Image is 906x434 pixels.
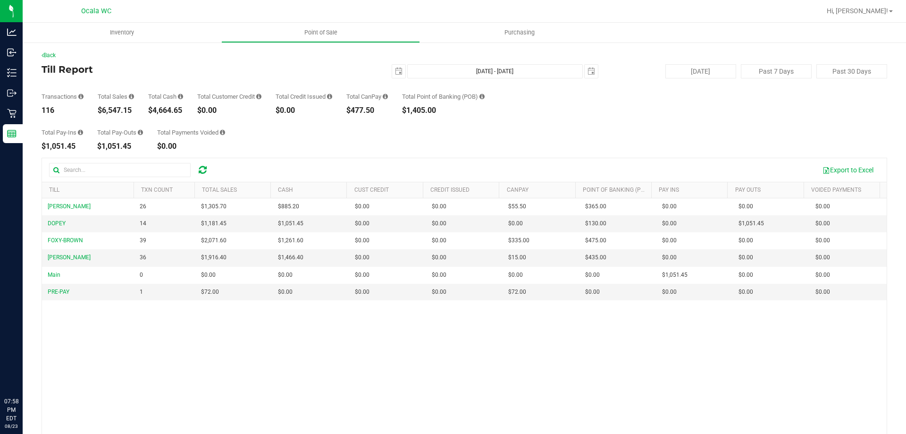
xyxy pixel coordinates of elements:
span: $0.00 [355,219,369,228]
span: $0.00 [662,219,677,228]
span: $335.00 [508,236,529,245]
span: $0.00 [662,253,677,262]
inline-svg: Reports [7,129,17,138]
span: $0.00 [815,219,830,228]
span: PRE-PAY [48,289,69,295]
button: Export to Excel [816,162,880,178]
i: Sum of all voided payment transaction amounts (excluding tips and transaction fees) within the da... [220,129,225,136]
span: $72.00 [201,288,219,297]
div: $4,664.65 [148,107,183,114]
span: $0.00 [432,202,446,211]
span: 36 [140,253,146,262]
span: select [585,65,598,78]
span: $1,305.70 [201,202,226,211]
span: Hi, [PERSON_NAME]! [827,7,888,15]
div: Transactions [42,94,84,100]
span: $1,051.45 [278,219,303,228]
span: $0.00 [738,202,753,211]
a: Inventory [23,23,221,43]
span: $1,181.45 [201,219,226,228]
a: Total Sales [202,187,237,193]
button: Past 30 Days [816,64,887,78]
span: $0.00 [815,202,830,211]
span: $0.00 [662,202,677,211]
span: select [392,65,405,78]
i: Sum of all successful, non-voided payment transaction amounts using CanPay (as well as manual Can... [383,94,388,100]
span: $0.00 [662,236,677,245]
div: Total Point of Banking (POB) [402,94,485,100]
span: Point of Sale [292,28,350,37]
span: $55.50 [508,202,526,211]
i: Sum of all successful, non-voided payment transaction amounts (excluding tips and transaction fee... [129,94,134,100]
span: $0.00 [585,271,600,280]
span: $0.00 [815,236,830,245]
span: Inventory [97,28,147,37]
div: Total Customer Credit [197,94,261,100]
inline-svg: Inbound [7,48,17,57]
inline-svg: Retail [7,109,17,118]
span: $475.00 [585,236,606,245]
span: $0.00 [508,219,523,228]
div: Total Cash [148,94,183,100]
div: 116 [42,107,84,114]
span: $72.00 [508,288,526,297]
a: Purchasing [420,23,619,43]
div: Total Payments Voided [157,129,225,136]
div: $0.00 [197,107,261,114]
i: Sum of all successful, non-voided payment transaction amounts using account credit as the payment... [256,94,261,100]
span: $0.00 [738,253,753,262]
span: $130.00 [585,219,606,228]
span: $435.00 [585,253,606,262]
span: $0.00 [432,288,446,297]
span: FOXY-BROWN [48,237,83,244]
span: Main [48,272,60,278]
p: 08/23 [4,423,18,430]
a: Point of Sale [221,23,420,43]
span: 1 [140,288,143,297]
span: $0.00 [201,271,216,280]
i: Count of all successful payment transactions, possibly including voids, refunds, and cash-back fr... [78,94,84,100]
a: Pay Ins [659,187,679,193]
span: [PERSON_NAME] [48,203,91,210]
span: $0.00 [278,271,293,280]
div: $1,051.45 [97,143,143,150]
span: [PERSON_NAME] [48,254,91,261]
p: 07:58 PM EDT [4,397,18,423]
a: Point of Banking (POB) [583,187,650,193]
span: $885.20 [278,202,299,211]
a: Cust Credit [354,187,389,193]
div: Total Pay-Outs [97,129,143,136]
a: Till [49,187,59,193]
span: $0.00 [738,288,753,297]
i: Sum of all successful refund transaction amounts from purchase returns resulting in account credi... [327,94,332,100]
i: Sum of the successful, non-voided point-of-banking payment transaction amounts, both via payment ... [479,94,485,100]
a: Cash [278,187,293,193]
div: Total Sales [98,94,134,100]
span: $0.00 [355,288,369,297]
span: $1,051.45 [738,219,764,228]
span: $0.00 [585,288,600,297]
span: $0.00 [432,271,446,280]
a: Voided Payments [811,187,861,193]
span: $0.00 [815,271,830,280]
button: Past 7 Days [741,64,812,78]
i: Sum of all cash pay-ins added to tills within the date range. [78,129,83,136]
div: $1,405.00 [402,107,485,114]
inline-svg: Inventory [7,68,17,77]
span: $0.00 [662,288,677,297]
i: Sum of all cash pay-outs removed from tills within the date range. [138,129,143,136]
div: Total Credit Issued [276,94,332,100]
span: $0.00 [738,236,753,245]
a: Credit Issued [430,187,470,193]
h4: Till Report [42,64,323,75]
span: $0.00 [432,219,446,228]
span: $0.00 [355,271,369,280]
span: $1,916.40 [201,253,226,262]
i: Sum of all successful, non-voided cash payment transaction amounts (excluding tips and transactio... [178,94,183,100]
span: $0.00 [355,202,369,211]
span: $0.00 [355,253,369,262]
span: $0.00 [508,271,523,280]
inline-svg: Outbound [7,88,17,98]
span: Purchasing [492,28,547,37]
a: Pay Outs [735,187,761,193]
